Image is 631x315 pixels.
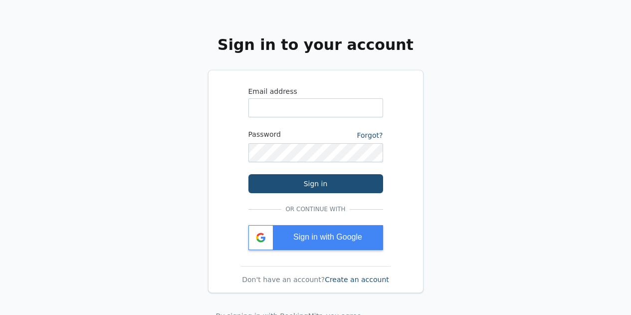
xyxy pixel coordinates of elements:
[248,225,383,250] div: Sign in with Google
[357,131,383,139] a: Forgot?
[281,205,349,213] span: Or continue with
[325,276,389,284] a: Create an account
[236,275,395,285] div: Don't have an account?
[248,86,383,96] label: Email address
[248,174,383,193] button: Sign in
[204,36,427,54] h2: Sign in to your account
[293,233,362,241] span: Sign in with Google
[248,129,316,139] label: Password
